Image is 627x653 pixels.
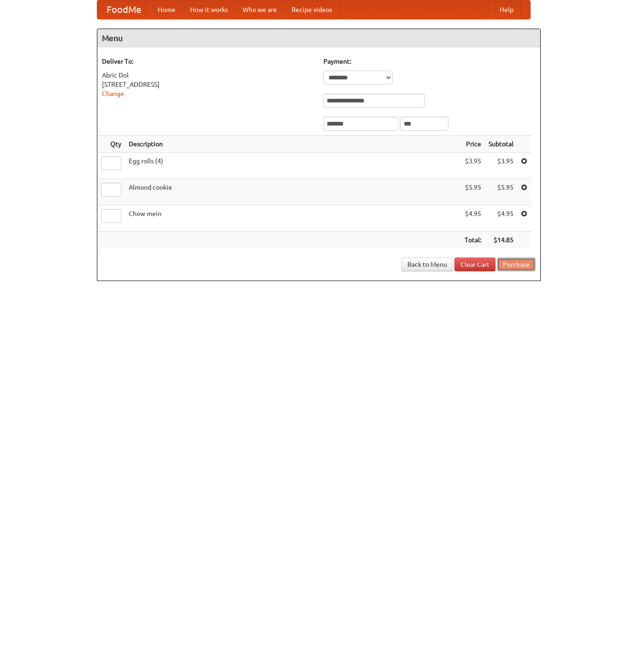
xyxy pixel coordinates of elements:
h5: Deliver To: [102,57,314,66]
button: Purchase [497,258,536,271]
td: $3.95 [461,153,485,179]
td: Egg rolls (4) [125,153,461,179]
th: Description [125,136,461,153]
h4: Menu [97,29,540,48]
a: Help [492,0,521,19]
td: $5.95 [485,179,517,205]
a: FoodMe [97,0,150,19]
a: Back to Menu [401,258,453,271]
td: Chow mein [125,205,461,232]
td: $4.95 [461,205,485,232]
th: $14.85 [485,232,517,249]
th: Subtotal [485,136,517,153]
td: $5.95 [461,179,485,205]
td: $3.95 [485,153,517,179]
a: How it works [183,0,235,19]
a: Recipe videos [284,0,340,19]
h5: Payment: [323,57,536,66]
th: Price [461,136,485,153]
td: Almond cookie [125,179,461,205]
a: Home [150,0,183,19]
th: Qty [97,136,125,153]
th: Total: [461,232,485,249]
div: Abric Dol [102,71,314,80]
a: Change [102,90,124,97]
a: Clear Cart [454,258,496,271]
a: Who we are [235,0,284,19]
td: $4.95 [485,205,517,232]
div: [STREET_ADDRESS] [102,80,314,89]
